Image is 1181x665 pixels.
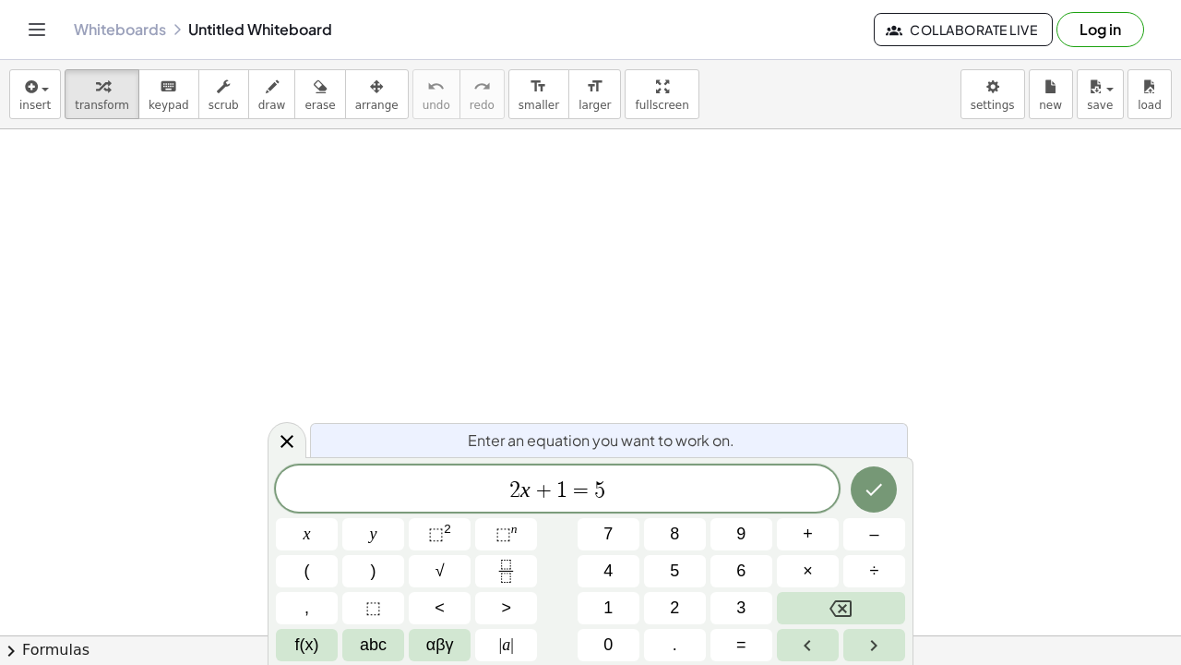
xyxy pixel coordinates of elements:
button: y [342,518,404,550]
span: 5 [594,479,605,502]
button: Less than [409,592,471,624]
span: 6 [736,559,746,584]
button: ) [342,555,404,587]
button: 5 [644,555,706,587]
button: Right arrow [843,629,905,661]
span: ÷ [870,559,879,584]
span: = [736,633,746,658]
span: √ [435,559,445,584]
button: Greater than [475,592,537,624]
button: 2 [644,592,706,624]
span: 5 [670,559,679,584]
span: smaller [519,99,559,112]
a: Whiteboards [74,20,166,39]
i: redo [473,76,491,98]
span: 3 [736,596,746,621]
button: undoundo [412,69,460,119]
span: < [435,596,445,621]
span: undo [423,99,450,112]
button: 7 [578,518,639,550]
button: Greek alphabet [409,629,471,661]
button: Alphabet [342,629,404,661]
span: load [1138,99,1162,112]
span: Enter an equation you want to work on. [468,429,734,452]
button: insert [9,69,61,119]
var: x [520,478,531,502]
span: – [869,522,878,547]
button: load [1127,69,1172,119]
span: | [510,635,514,654]
span: settings [971,99,1015,112]
span: 9 [736,522,746,547]
span: 2 [509,479,520,502]
button: arrange [345,69,409,119]
button: fullscreen [625,69,698,119]
span: 2 [670,596,679,621]
button: erase [294,69,345,119]
span: . [673,633,677,658]
span: 4 [603,559,613,584]
span: , [304,596,309,621]
button: , [276,592,338,624]
button: Toggle navigation [22,15,52,44]
button: 0 [578,629,639,661]
button: transform [65,69,139,119]
span: 7 [603,522,613,547]
button: Log in [1056,12,1144,47]
i: keyboard [160,76,177,98]
span: > [501,596,511,621]
span: x [304,522,311,547]
span: ( [304,559,310,584]
button: settings [960,69,1025,119]
button: Left arrow [777,629,839,661]
span: arrange [355,99,399,112]
span: insert [19,99,51,112]
button: redoredo [459,69,505,119]
button: Fraction [475,555,537,587]
button: draw [248,69,296,119]
span: a [499,633,514,658]
span: larger [579,99,611,112]
button: Plus [777,518,839,550]
button: Placeholder [342,592,404,624]
span: + [531,479,557,502]
span: 1 [603,596,613,621]
button: Minus [843,518,905,550]
button: format_sizelarger [568,69,621,119]
span: + [803,522,813,547]
button: 8 [644,518,706,550]
span: keypad [149,99,189,112]
span: 8 [670,522,679,547]
span: | [499,635,503,654]
button: x [276,518,338,550]
span: transform [75,99,129,112]
span: ⬚ [365,596,381,621]
span: αβγ [426,633,454,658]
span: scrub [209,99,239,112]
button: 1 [578,592,639,624]
button: ( [276,555,338,587]
button: Superscript [475,518,537,550]
span: redo [470,99,495,112]
span: y [370,522,377,547]
i: undo [427,76,445,98]
button: 6 [710,555,772,587]
button: format_sizesmaller [508,69,569,119]
span: fullscreen [635,99,688,112]
i: format_size [530,76,547,98]
span: ) [371,559,376,584]
span: ⬚ [428,525,444,543]
span: × [803,559,813,584]
span: Collaborate Live [889,21,1037,38]
span: erase [304,99,335,112]
span: f(x) [295,633,319,658]
button: Done [851,466,897,513]
button: keyboardkeypad [138,69,199,119]
span: new [1039,99,1062,112]
button: Squared [409,518,471,550]
span: 0 [603,633,613,658]
button: Square root [409,555,471,587]
button: Backspace [777,592,905,624]
button: new [1029,69,1073,119]
button: 4 [578,555,639,587]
